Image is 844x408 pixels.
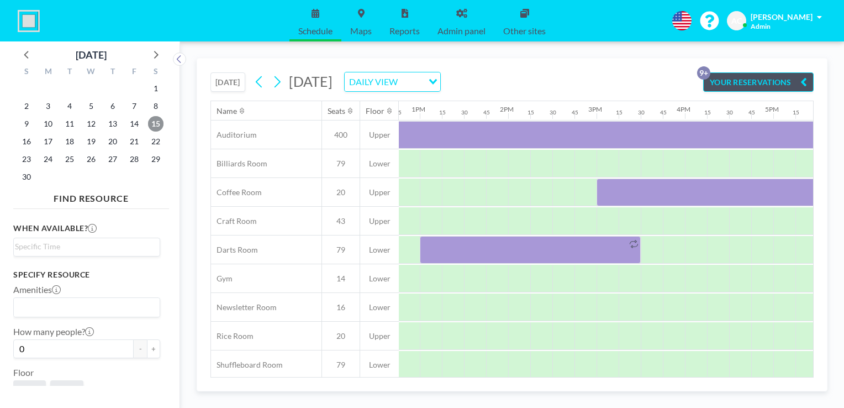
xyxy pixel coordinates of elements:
[105,98,120,114] span: Thursday, November 6, 2025
[588,105,602,113] div: 3PM
[211,360,283,370] span: Shuffleboard Room
[76,47,107,62] div: [DATE]
[412,105,425,113] div: 1PM
[14,298,160,317] div: Search for option
[126,134,142,149] span: Friday, November 21, 2025
[148,81,163,96] span: Saturday, November 1, 2025
[360,245,399,255] span: Lower
[360,216,399,226] span: Upper
[18,10,40,32] img: organization-logo
[461,109,468,116] div: 30
[660,109,667,116] div: 45
[19,169,34,185] span: Sunday, November 30, 2025
[40,134,56,149] span: Monday, November 17, 2025
[147,339,160,358] button: +
[13,189,169,204] h4: FIND RESOURCE
[211,302,277,312] span: Newsletter Room
[347,75,400,89] span: DAILY VIEW
[19,151,34,167] span: Sunday, November 23, 2025
[703,72,814,92] button: YOUR RESERVATIONS9+
[13,284,61,295] label: Amenities
[322,274,360,284] span: 14
[697,66,710,80] p: 9+
[401,75,422,89] input: Search for option
[322,159,360,169] span: 79
[126,151,142,167] span: Friday, November 28, 2025
[677,105,690,113] div: 4PM
[126,98,142,114] span: Friday, November 7, 2025
[726,109,733,116] div: 30
[40,116,56,132] span: Monday, November 10, 2025
[16,65,38,80] div: S
[550,109,556,116] div: 30
[765,105,779,113] div: 5PM
[360,331,399,341] span: Upper
[360,159,399,169] span: Lower
[83,116,99,132] span: Wednesday, November 12, 2025
[217,106,237,116] div: Name
[19,134,34,149] span: Sunday, November 16, 2025
[211,331,254,341] span: Rice Room
[40,98,56,114] span: Monday, November 3, 2025
[322,360,360,370] span: 79
[704,109,711,116] div: 15
[13,367,34,378] label: Floor
[748,109,755,116] div: 45
[126,116,142,132] span: Friday, November 14, 2025
[322,245,360,255] span: 79
[360,187,399,197] span: Upper
[148,98,163,114] span: Saturday, November 8, 2025
[439,109,446,116] div: 15
[148,116,163,132] span: Saturday, November 15, 2025
[751,12,813,22] span: [PERSON_NAME]
[105,151,120,167] span: Thursday, November 27, 2025
[14,238,160,255] div: Search for option
[15,240,154,253] input: Search for option
[289,73,333,90] span: [DATE]
[13,326,94,337] label: How many people?
[211,274,233,284] span: Gym
[83,151,99,167] span: Wednesday, November 26, 2025
[731,16,742,26] span: AC
[298,27,333,35] span: Schedule
[148,151,163,167] span: Saturday, November 29, 2025
[15,300,154,315] input: Search for option
[62,151,77,167] span: Tuesday, November 25, 2025
[503,27,546,35] span: Other sites
[360,130,399,140] span: Upper
[210,72,245,92] button: [DATE]
[105,116,120,132] span: Thursday, November 13, 2025
[793,109,799,116] div: 15
[572,109,578,116] div: 45
[360,274,399,284] span: Lower
[62,134,77,149] span: Tuesday, November 18, 2025
[345,72,440,91] div: Search for option
[211,187,262,197] span: Coffee Room
[638,109,645,116] div: 30
[211,130,257,140] span: Auditorium
[500,105,514,113] div: 2PM
[389,27,420,35] span: Reports
[13,270,160,280] h3: Specify resource
[102,65,123,80] div: T
[123,65,145,80] div: F
[18,385,41,395] span: Lower
[328,106,345,116] div: Seats
[145,65,166,80] div: S
[366,106,384,116] div: Floor
[148,134,163,149] span: Saturday, November 22, 2025
[322,331,360,341] span: 20
[527,109,534,116] div: 15
[322,130,360,140] span: 400
[211,159,267,169] span: Billiards Room
[62,116,77,132] span: Tuesday, November 11, 2025
[105,134,120,149] span: Thursday, November 20, 2025
[322,187,360,197] span: 20
[19,98,34,114] span: Sunday, November 2, 2025
[211,216,257,226] span: Craft Room
[38,65,59,80] div: M
[81,65,102,80] div: W
[322,216,360,226] span: 43
[83,98,99,114] span: Wednesday, November 5, 2025
[19,116,34,132] span: Sunday, November 9, 2025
